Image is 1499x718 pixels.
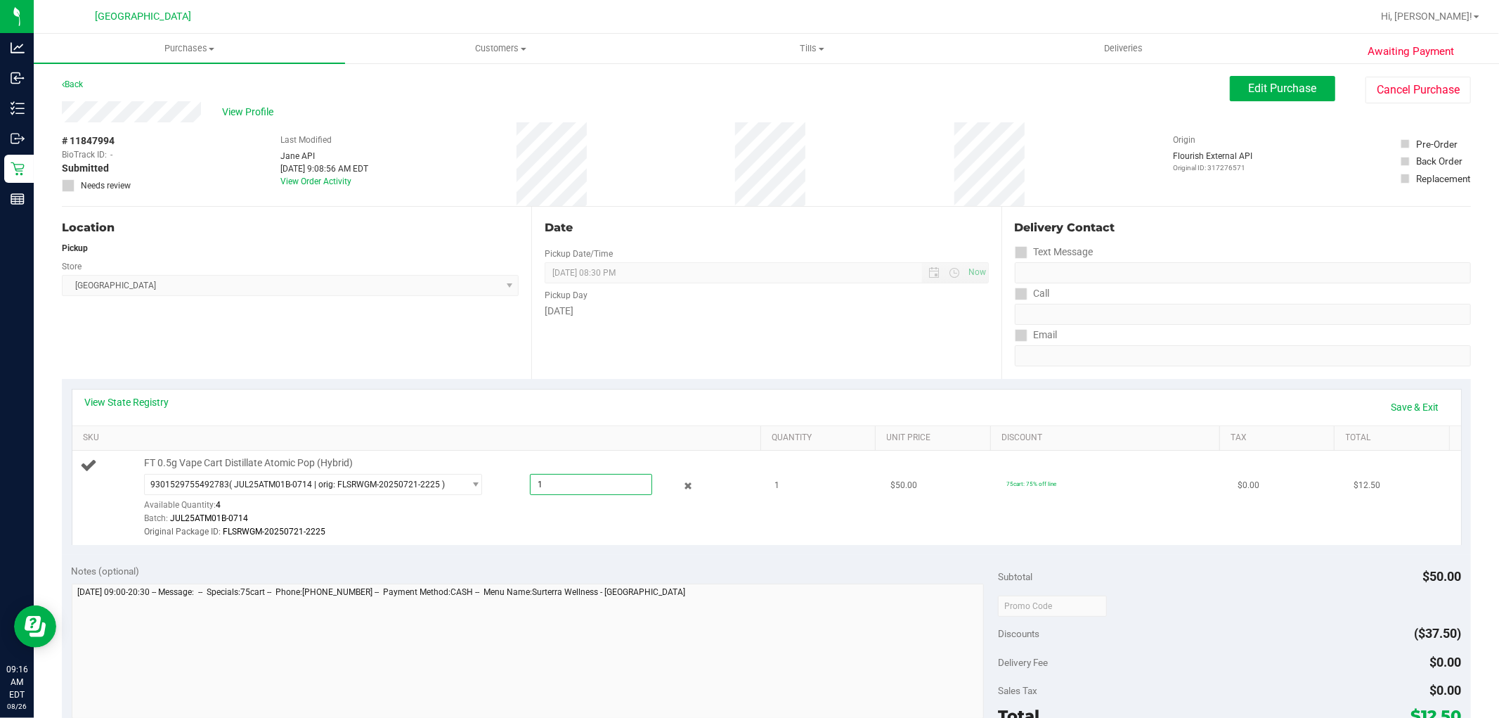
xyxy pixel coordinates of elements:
span: Discounts [998,621,1039,646]
span: Customers [346,42,656,55]
label: Origin [1173,134,1195,146]
span: Submitted [62,161,109,176]
span: Delivery Fee [998,657,1048,668]
iframe: Resource center [14,605,56,648]
a: Tax [1231,432,1329,444]
a: Total [1346,432,1444,444]
span: $0.00 [1238,479,1259,492]
inline-svg: Inbound [11,71,25,85]
a: Deliveries [968,34,1279,63]
label: Last Modified [280,134,332,146]
span: $50.00 [890,479,917,492]
div: Delivery Contact [1015,219,1471,236]
div: [DATE] [545,304,988,319]
span: select [463,475,481,494]
label: Pickup Day [545,289,588,302]
label: Text Message [1015,242,1094,262]
span: View Profile [222,105,278,120]
a: Save & Exit [1382,395,1448,419]
span: Edit Purchase [1249,82,1317,95]
span: 75cart: 75% off line [1006,480,1056,487]
span: FLSRWGM-20250721-2225 [223,527,325,537]
label: Call [1015,283,1050,304]
label: Pickup Date/Time [545,248,613,260]
button: Cancel Purchase [1365,77,1471,103]
span: ($37.50) [1415,626,1462,641]
div: Available Quantity: [144,495,500,523]
a: Tills [656,34,968,63]
span: Original Package ID: [144,527,221,537]
span: $0.00 [1430,655,1462,669]
span: Sales Tax [998,685,1037,696]
inline-svg: Analytics [11,41,25,55]
span: Deliveries [1085,42,1162,55]
button: Edit Purchase [1230,76,1335,101]
inline-svg: Inventory [11,101,25,115]
span: BioTrack ID: [62,148,107,161]
a: Purchases [34,34,345,63]
a: Discount [1001,432,1214,444]
span: ( JUL25ATM01B-0714 | orig: FLSRWGM-20250721-2225 ) [229,480,445,489]
span: Awaiting Payment [1368,44,1454,60]
inline-svg: Retail [11,162,25,176]
a: View Order Activity [280,177,351,186]
span: $0.00 [1430,683,1462,698]
a: SKU [83,432,755,444]
label: Store [62,260,82,273]
span: [GEOGRAPHIC_DATA] [96,11,192,23]
a: View State Registry [85,395,169,409]
span: JUL25ATM01B-0714 [170,513,248,523]
div: Jane API [280,150,368,162]
span: FT 0.5g Vape Cart Distillate Atomic Pop (Hybrid) [144,456,353,470]
span: 1 [775,479,780,492]
p: Original ID: 317276571 [1173,162,1252,173]
div: Pre-Order [1416,137,1458,151]
div: Flourish External API [1173,150,1252,173]
inline-svg: Reports [11,192,25,206]
input: Format: (999) 999-9999 [1015,304,1471,325]
span: Needs review [81,179,131,192]
span: Subtotal [998,571,1032,582]
span: $12.50 [1354,479,1380,492]
a: Unit Price [887,432,985,444]
a: Customers [345,34,656,63]
p: 09:16 AM EDT [6,663,27,701]
label: Email [1015,325,1058,345]
span: # 11847994 [62,134,115,148]
span: Hi, [PERSON_NAME]! [1381,11,1472,22]
span: $50.00 [1423,569,1462,584]
inline-svg: Outbound [11,132,25,146]
div: Replacement [1416,172,1470,186]
span: 9301529755492783 [150,480,229,489]
div: [DATE] 9:08:56 AM EDT [280,162,368,175]
span: 4 [216,500,221,510]
span: - [110,148,112,161]
span: Purchases [34,42,345,55]
strong: Pickup [62,243,88,253]
p: 08/26 [6,701,27,712]
div: Back Order [1416,154,1462,168]
span: Tills [657,42,967,55]
span: Batch: [144,513,168,523]
div: Location [62,219,519,236]
span: Notes (optional) [72,565,140,577]
a: Back [62,79,83,89]
a: Quantity [772,432,870,444]
div: Date [545,219,988,236]
input: Format: (999) 999-9999 [1015,262,1471,283]
input: Promo Code [998,596,1107,617]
